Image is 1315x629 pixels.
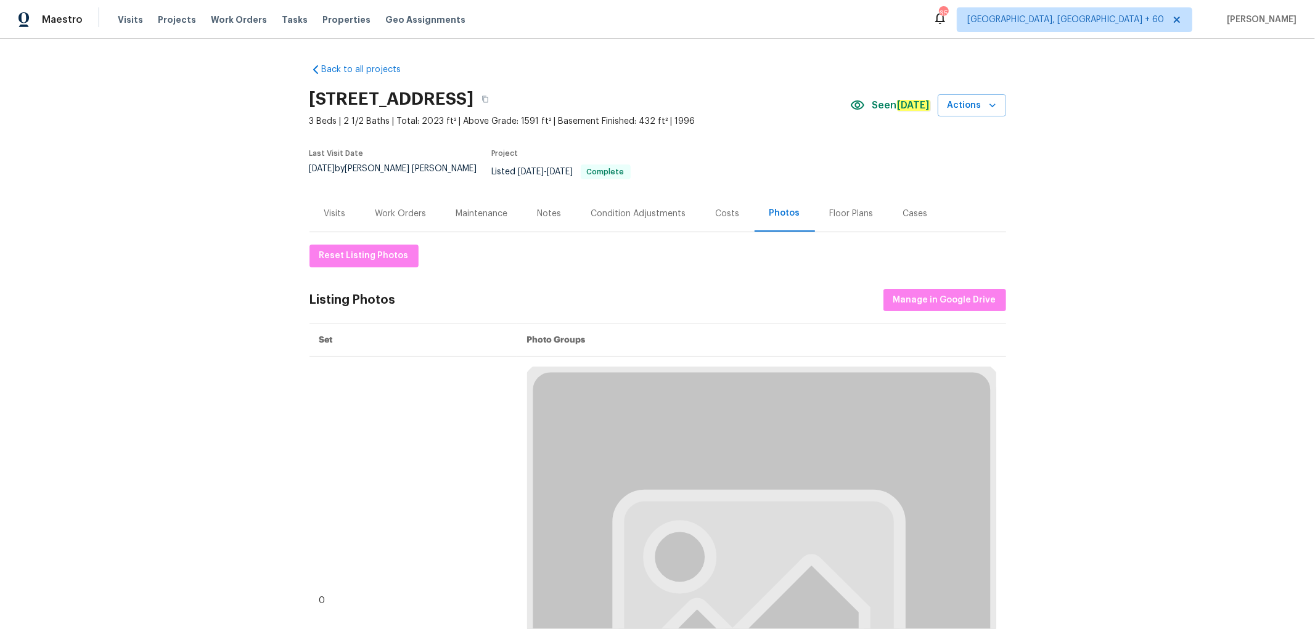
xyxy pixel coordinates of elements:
[591,208,686,220] div: Condition Adjustments
[309,164,491,188] div: by [PERSON_NAME] [PERSON_NAME]
[948,98,996,113] span: Actions
[938,94,1006,117] button: Actions
[830,208,874,220] div: Floor Plans
[309,115,850,128] span: 3 Beds | 2 1/2 Baths | Total: 2023 ft² | Above Grade: 1591 ft² | Basement Finished: 432 ft² | 1996
[211,14,267,26] span: Work Orders
[385,14,465,26] span: Geo Assignments
[309,150,364,157] span: Last Visit Date
[716,208,740,220] div: Costs
[319,248,409,264] span: Reset Listing Photos
[282,15,308,24] span: Tasks
[456,208,508,220] div: Maintenance
[893,293,996,308] span: Manage in Google Drive
[518,168,573,176] span: -
[118,14,143,26] span: Visits
[903,208,928,220] div: Cases
[324,208,346,220] div: Visits
[309,63,428,76] a: Back to all projects
[491,168,631,176] span: Listed
[518,168,544,176] span: [DATE]
[939,7,948,20] div: 650
[872,99,930,112] span: Seen
[491,150,518,157] span: Project
[309,324,517,357] th: Set
[309,245,419,267] button: Reset Listing Photos
[309,164,335,173] span: [DATE]
[582,168,629,176] span: Complete
[322,14,371,26] span: Properties
[967,14,1164,26] span: [GEOGRAPHIC_DATA], [GEOGRAPHIC_DATA] + 60
[42,14,83,26] span: Maestro
[883,289,1006,312] button: Manage in Google Drive
[309,93,474,105] h2: [STREET_ADDRESS]
[769,207,800,219] div: Photos
[538,208,562,220] div: Notes
[547,168,573,176] span: [DATE]
[309,294,396,306] div: Listing Photos
[375,208,427,220] div: Work Orders
[517,324,1006,357] th: Photo Groups
[158,14,196,26] span: Projects
[1222,14,1297,26] span: [PERSON_NAME]
[897,100,930,111] em: [DATE]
